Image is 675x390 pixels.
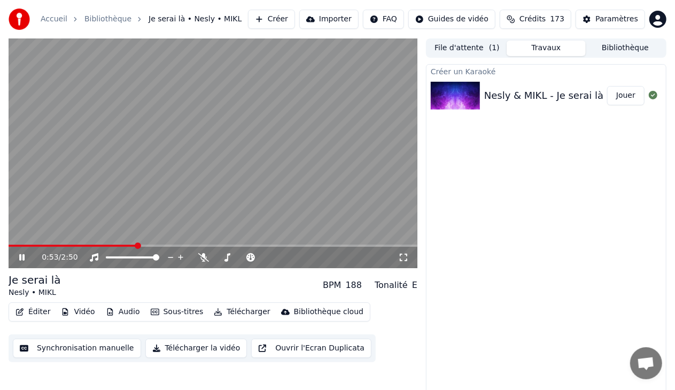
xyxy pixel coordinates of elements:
button: Télécharger la vidéo [145,339,247,358]
button: Guides de vidéo [408,10,495,29]
div: / [42,252,67,263]
div: 188 [346,279,362,292]
button: Ouvrir l'Ecran Duplicata [251,339,371,358]
div: Tonalité [375,279,408,292]
span: Je serai là • Nesly • MIKL [149,14,242,25]
button: Bibliothèque [586,41,665,56]
div: Bibliothèque cloud [294,307,363,317]
div: Ouvrir le chat [630,347,662,379]
nav: breadcrumb [41,14,242,25]
div: Nesly • MIKL [9,287,61,298]
button: Importer [299,10,359,29]
button: Synchronisation manuelle [13,339,141,358]
button: Travaux [507,41,586,56]
button: Éditer [11,305,55,319]
div: Paramètres [595,14,638,25]
span: 173 [550,14,564,25]
button: File d'attente [428,41,507,56]
button: Paramètres [576,10,645,29]
div: Nesly & MIKL - Je serai là [484,88,603,103]
img: youka [9,9,30,30]
span: ( 1 ) [489,43,500,53]
button: Télécharger [210,305,274,319]
button: Jouer [607,86,645,105]
button: Vidéo [57,305,99,319]
button: Créer [248,10,295,29]
span: 0:53 [42,252,58,263]
button: Crédits173 [500,10,571,29]
a: Accueil [41,14,67,25]
span: Crédits [519,14,546,25]
div: Je serai là [9,272,61,287]
div: E [412,279,417,292]
button: Sous-titres [146,305,208,319]
button: Audio [102,305,144,319]
a: Bibliothèque [84,14,131,25]
button: FAQ [363,10,404,29]
div: Créer un Karaoké [426,65,666,77]
div: BPM [323,279,341,292]
span: 2:50 [61,252,77,263]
